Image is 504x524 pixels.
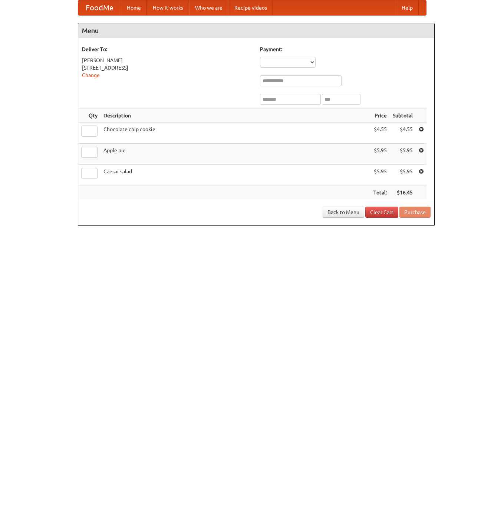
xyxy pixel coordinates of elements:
[78,109,101,123] th: Qty
[101,165,370,186] td: Caesar salad
[121,0,147,15] a: Home
[82,72,100,78] a: Change
[370,165,390,186] td: $5.95
[101,109,370,123] th: Description
[370,123,390,144] td: $4.55
[147,0,189,15] a: How it works
[82,57,253,64] div: [PERSON_NAME]
[396,0,419,15] a: Help
[82,64,253,71] div: [STREET_ADDRESS]
[365,207,398,218] a: Clear Cart
[101,123,370,144] td: Chocolate chip cookie
[370,109,390,123] th: Price
[370,144,390,165] td: $5.95
[323,207,364,218] a: Back to Menu
[260,46,431,53] h5: Payment:
[228,0,273,15] a: Recipe videos
[390,123,416,144] td: $4.55
[390,109,416,123] th: Subtotal
[78,23,434,38] h4: Menu
[101,144,370,165] td: Apple pie
[370,186,390,200] th: Total:
[82,46,253,53] h5: Deliver To:
[399,207,431,218] button: Purchase
[78,0,121,15] a: FoodMe
[390,144,416,165] td: $5.95
[189,0,228,15] a: Who we are
[390,165,416,186] td: $5.95
[390,186,416,200] th: $16.45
